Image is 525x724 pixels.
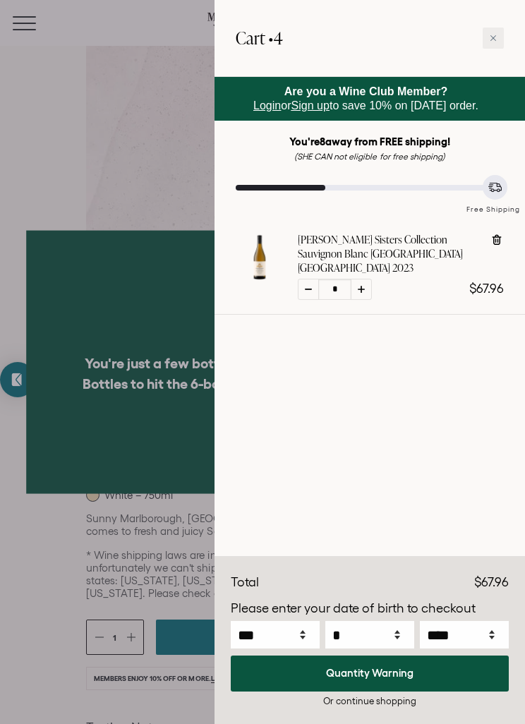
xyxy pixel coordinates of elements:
a: [PERSON_NAME] Sisters Collection Sauvignon Blanc [GEOGRAPHIC_DATA] [GEOGRAPHIC_DATA] 2023 [298,233,479,275]
span: or to save 10% on [DATE] order. [253,85,478,111]
span: $67.96 [469,282,504,296]
button: Quantity Warning [231,656,509,692]
a: Login [253,99,281,111]
em: (SHE CAN not eligible for free shipping) [294,152,445,161]
strong: Are you a Wine Club Member? [284,85,448,97]
div: Or continue shopping [231,694,509,708]
span: 8 [320,135,325,147]
div: Total [231,573,259,592]
a: Sign up [291,99,330,111]
a: McBride Sisters Collection Sauvignon Blanc Marlborough New Zealand 2023 [236,270,284,284]
strong: You're away from FREE shipping! [289,135,451,147]
h2: Cart • [236,21,283,55]
span: $67.96 [474,575,509,589]
p: Please enter your date of birth to checkout [231,599,509,618]
span: 4 [274,26,283,49]
div: Free Shipping [461,191,525,215]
